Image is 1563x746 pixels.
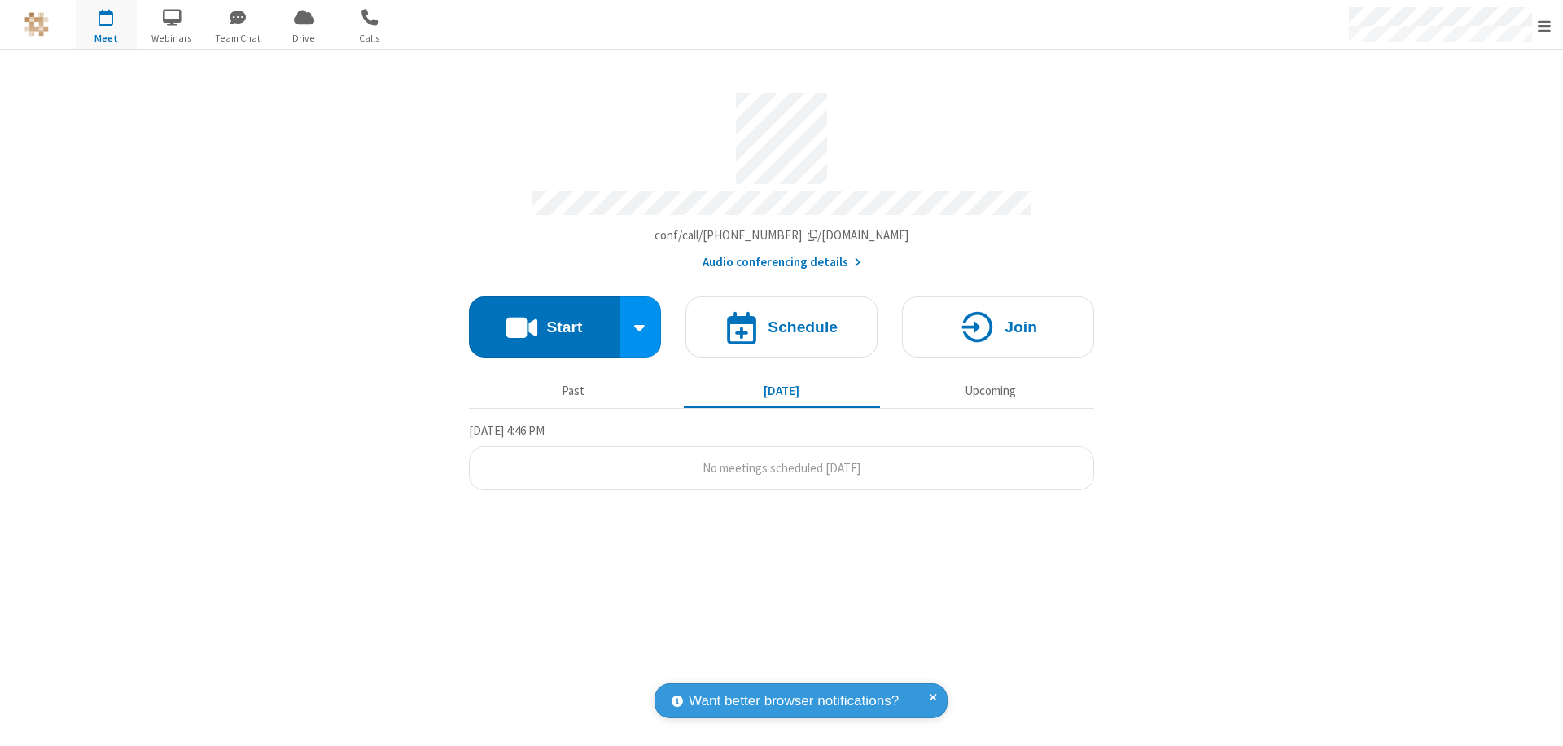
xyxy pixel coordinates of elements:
[655,227,909,243] span: Copy my meeting room link
[768,319,838,335] h4: Schedule
[684,375,880,406] button: [DATE]
[142,31,203,46] span: Webinars
[24,12,49,37] img: QA Selenium DO NOT DELETE OR CHANGE
[1005,319,1037,335] h4: Join
[546,319,582,335] h4: Start
[703,460,860,476] span: No meetings scheduled [DATE]
[655,226,909,245] button: Copy my meeting room linkCopy my meeting room link
[475,375,672,406] button: Past
[274,31,335,46] span: Drive
[208,31,269,46] span: Team Chat
[892,375,1088,406] button: Upcoming
[685,296,878,358] button: Schedule
[689,691,899,712] span: Want better browser notifications?
[703,253,861,272] button: Audio conferencing details
[469,423,545,438] span: [DATE] 4:46 PM
[620,296,662,358] div: Start conference options
[902,296,1094,358] button: Join
[469,81,1094,272] section: Account details
[469,296,620,358] button: Start
[339,31,401,46] span: Calls
[469,421,1094,491] section: Today's Meetings
[76,31,137,46] span: Meet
